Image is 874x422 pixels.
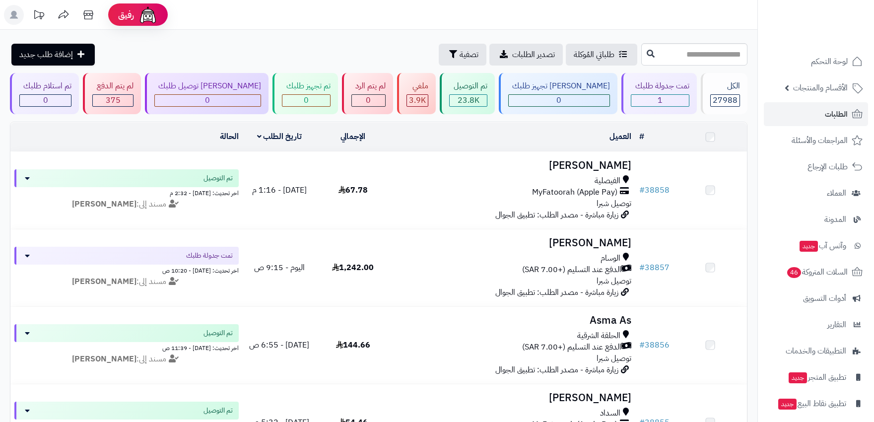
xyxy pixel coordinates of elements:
[807,160,848,174] span: طلبات الإرجاع
[394,392,631,404] h3: [PERSON_NAME]
[764,181,868,205] a: العملاء
[777,397,846,411] span: تطبيق نقاط البيع
[407,95,428,106] div: 3855
[252,184,307,196] span: [DATE] - 1:16 م
[639,339,670,351] a: #38856
[72,198,136,210] strong: [PERSON_NAME]
[778,399,797,410] span: جديد
[203,328,233,338] span: تم التوصيل
[460,49,478,61] span: تصفية
[639,131,644,142] a: #
[600,408,620,419] span: السداد
[789,372,807,383] span: جديد
[203,173,233,183] span: تم التوصيل
[270,73,339,114] a: تم تجهيز طلبك 0
[825,107,848,121] span: الطلبات
[631,80,689,92] div: تمت جدولة طلبك
[495,364,618,376] span: زيارة مباشرة - مصدر الطلب: تطبيق الجوال
[394,315,631,326] h3: Asma As
[788,370,846,384] span: تطبيق المتجر
[764,365,868,389] a: تطبيق المتجرجديد
[522,264,621,276] span: الدفع عند التسليم (+7.00 SAR)
[205,94,210,106] span: 0
[764,155,868,179] a: طلبات الإرجاع
[639,184,670,196] a: #38858
[764,313,868,337] a: التقارير
[495,286,618,298] span: زيارة مباشرة - مصدر الطلب: تطبيق الجوال
[577,330,620,342] span: الحلقة الشرقية
[764,392,868,416] a: تطبيق نقاط البيعجديد
[764,50,868,73] a: لوحة التحكم
[631,95,688,106] div: 1
[340,131,365,142] a: الإجمالي
[522,342,621,353] span: الدفع عند التسليم (+7.00 SAR)
[450,95,486,106] div: 23757
[394,160,631,171] h3: [PERSON_NAME]
[20,95,71,106] div: 0
[710,80,740,92] div: الكل
[639,262,670,274] a: #38857
[257,131,302,142] a: تاريخ الطلب
[786,265,848,279] span: السلات المتروكة
[574,49,614,61] span: طلباتي المُوكلة
[254,262,305,274] span: اليوم - 9:15 ص
[7,199,246,210] div: مسند إلى:
[72,353,136,365] strong: [PERSON_NAME]
[639,339,645,351] span: #
[787,267,802,279] span: 46
[792,134,848,147] span: المراجعات والأسئلة
[19,49,73,61] span: إضافة طلب جديد
[438,73,496,114] a: تم التوصيل 23.8K
[439,44,486,66] button: تصفية
[14,342,239,352] div: اخر تحديث: [DATE] - 11:39 ص
[72,276,136,287] strong: [PERSON_NAME]
[601,253,620,264] span: الوسام
[92,80,133,92] div: لم يتم الدفع
[639,262,645,274] span: #
[497,73,619,114] a: [PERSON_NAME] تجهيز طلبك 0
[409,94,426,106] span: 3.9K
[394,237,631,249] h3: [PERSON_NAME]
[824,212,846,226] span: المدونة
[597,275,631,287] span: توصيل شبرا
[786,344,846,358] span: التطبيقات والخدمات
[43,94,48,106] span: 0
[556,94,561,106] span: 0
[19,80,71,92] div: تم استلام طلبك
[352,95,385,106] div: 0
[186,251,233,261] span: تمت جدولة طلبك
[7,276,246,287] div: مسند إلى:
[155,95,261,106] div: 0
[658,94,663,106] span: 1
[827,186,846,200] span: العملاء
[532,187,617,198] span: MyFatoorah (Apple Pay)
[282,95,330,106] div: 0
[154,80,261,92] div: [PERSON_NAME] توصيل طلبك
[566,44,637,66] a: طلباتي المُوكلة
[332,262,374,274] span: 1,242.00
[249,339,309,351] span: [DATE] - 6:55 ص
[512,49,555,61] span: تصدير الطلبات
[366,94,371,106] span: 0
[458,94,479,106] span: 23.8K
[143,73,270,114] a: [PERSON_NAME] توصيل طلبك 0
[220,131,239,142] a: الحالة
[106,94,121,106] span: 375
[811,55,848,69] span: لوحة التحكم
[827,318,846,332] span: التقارير
[406,80,428,92] div: ملغي
[764,234,868,258] a: وآتس آبجديد
[449,80,487,92] div: تم التوصيل
[336,339,370,351] span: 144.66
[14,187,239,198] div: اخر تحديث: [DATE] - 2:32 م
[764,129,868,152] a: المراجعات والأسئلة
[799,239,846,253] span: وآتس آب
[509,95,609,106] div: 0
[807,23,865,44] img: logo-2.png
[595,175,620,187] span: الفيصلية
[340,73,395,114] a: لم يتم الرد 0
[609,131,631,142] a: العميل
[138,5,158,25] img: ai-face.png
[203,406,233,416] span: تم التوصيل
[338,184,368,196] span: 67.78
